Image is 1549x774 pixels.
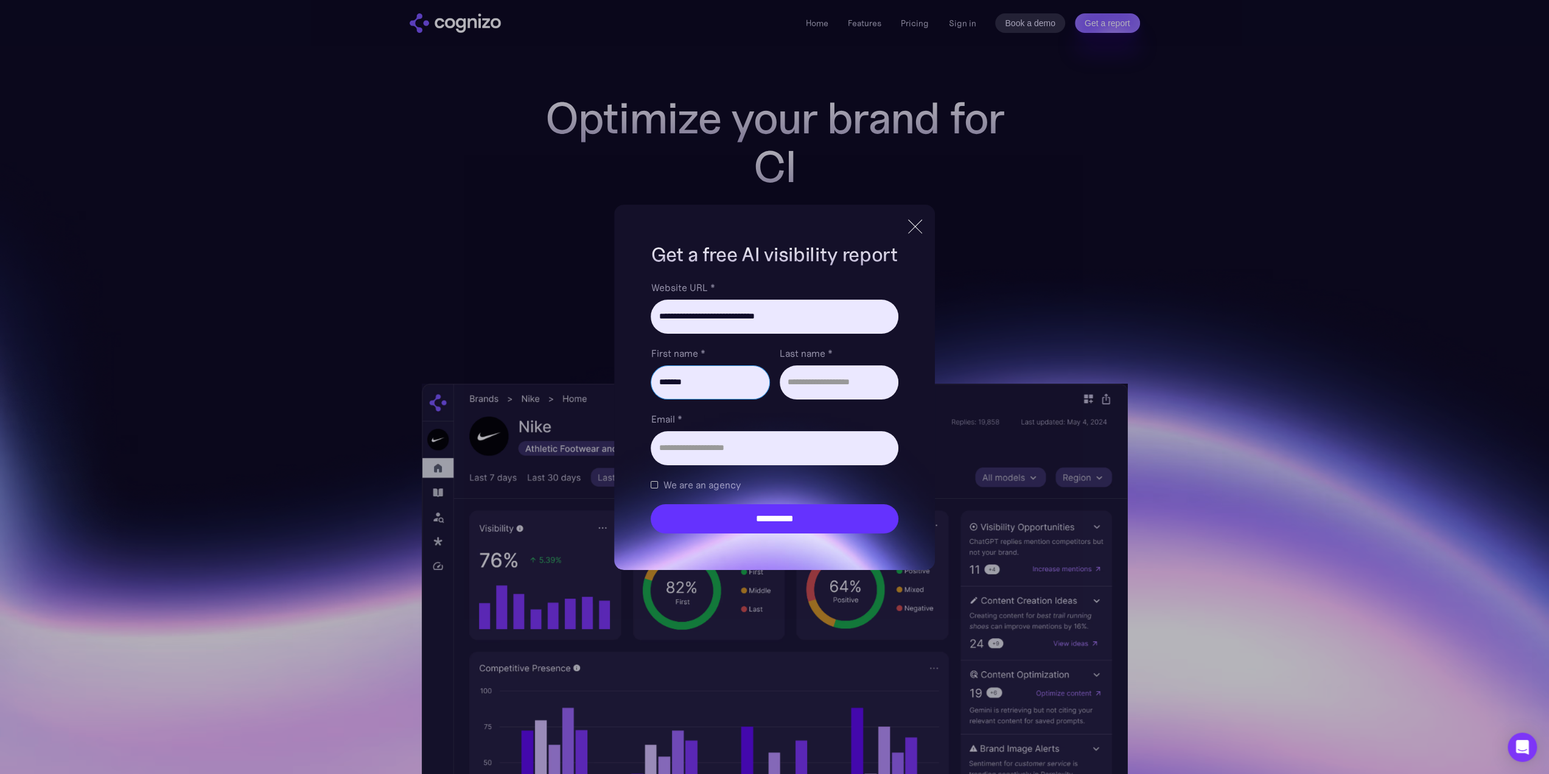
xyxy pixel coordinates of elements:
label: Last name * [780,346,898,361]
div: Open Intercom Messenger [1508,733,1537,762]
label: First name * [651,346,769,361]
span: We are an agency [663,477,740,492]
label: Website URL * [651,280,898,295]
h1: Get a free AI visibility report [651,241,898,268]
form: Brand Report Form [651,280,898,533]
label: Email * [651,412,898,426]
